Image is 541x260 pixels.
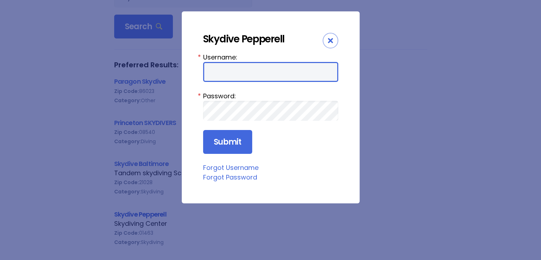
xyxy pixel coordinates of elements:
div: Skydive Pepperell [203,33,323,45]
div: Close [323,33,338,48]
a: Forgot Password [203,173,257,182]
label: Username: [203,52,338,62]
a: Forgot Username [203,163,259,172]
label: Password: [203,91,338,101]
input: Submit [203,130,252,154]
